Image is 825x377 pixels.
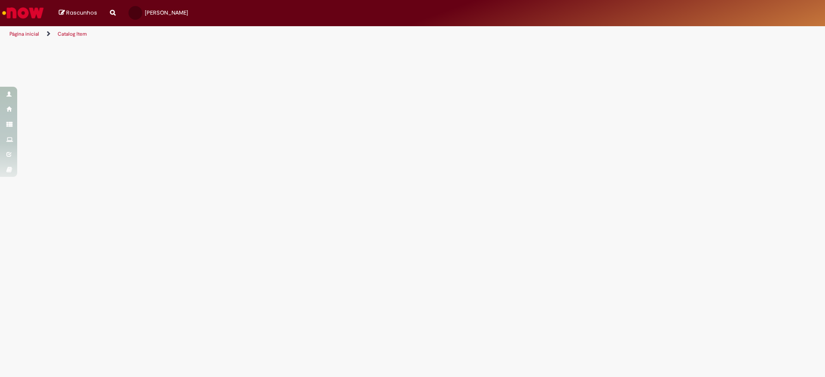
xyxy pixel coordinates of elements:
a: Catalog Item [58,30,87,37]
a: Página inicial [9,30,39,37]
ul: Trilhas de página [6,26,544,42]
span: [PERSON_NAME] [145,9,188,16]
span: Rascunhos [66,9,97,17]
img: ServiceNow [1,4,45,21]
a: Rascunhos [59,9,97,17]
